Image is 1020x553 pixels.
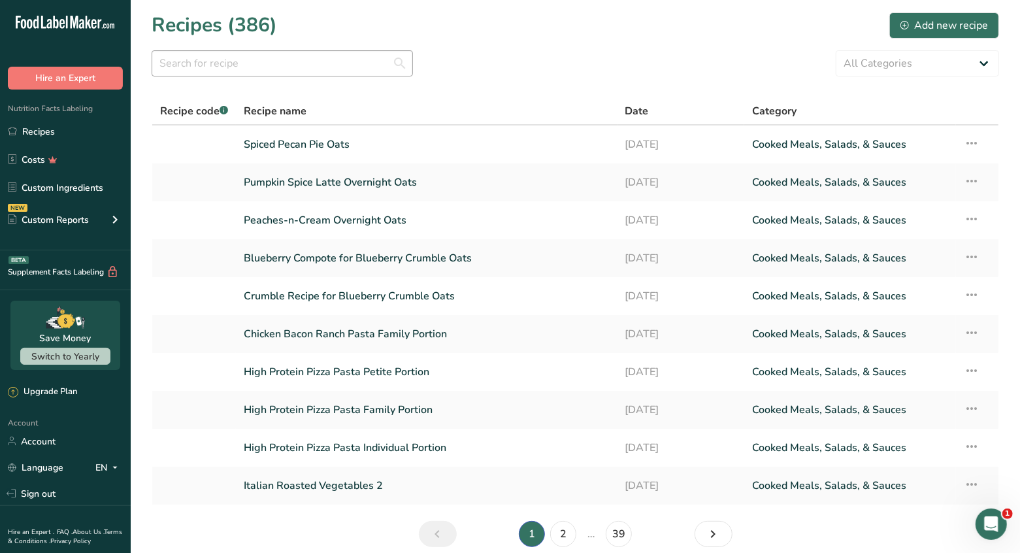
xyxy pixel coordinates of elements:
a: Previous page [419,521,457,547]
input: Search for recipe [152,50,413,76]
a: Spiced Pecan Pie Oats [244,131,609,158]
a: Blueberry Compote for Blueberry Crumble Oats [244,244,609,272]
a: Page 2. [550,521,576,547]
a: Hire an Expert . [8,528,54,537]
a: Cooked Meals, Salads, & Sauces [752,434,948,461]
a: High Protein Pizza Pasta Petite Portion [244,358,609,386]
div: Upgrade Plan [8,386,77,399]
a: Cooked Meals, Salads, & Sauces [752,472,948,499]
span: 1 [1002,509,1013,519]
a: [DATE] [625,434,736,461]
a: Terms & Conditions . [8,528,122,546]
a: High Protein Pizza Pasta Individual Portion [244,434,609,461]
a: Cooked Meals, Salads, & Sauces [752,169,948,196]
a: Crumble Recipe for Blueberry Crumble Oats [244,282,609,310]
div: NEW [8,204,27,212]
span: Recipe code [160,104,228,118]
a: Cooked Meals, Salads, & Sauces [752,282,948,310]
button: Hire an Expert [8,67,123,90]
a: Language [8,456,63,479]
a: Peaches-n-Cream Overnight Oats [244,207,609,234]
a: Cooked Meals, Salads, & Sauces [752,207,948,234]
a: Cooked Meals, Salads, & Sauces [752,358,948,386]
button: Add new recipe [889,12,999,39]
a: High Protein Pizza Pasta Family Portion [244,396,609,424]
span: Date [625,103,649,119]
div: BETA [8,256,29,264]
a: Italian Roasted Vegetables 2 [244,472,609,499]
span: Recipe name [244,103,306,119]
a: [DATE] [625,396,736,424]
a: [DATE] [625,207,736,234]
a: [DATE] [625,472,736,499]
a: Cooked Meals, Salads, & Sauces [752,396,948,424]
a: Chicken Bacon Ranch Pasta Family Portion [244,320,609,348]
iframe: Intercom live chat [976,509,1007,540]
div: Custom Reports [8,213,89,227]
a: Pumpkin Spice Latte Overnight Oats [244,169,609,196]
button: Switch to Yearly [20,348,110,365]
a: [DATE] [625,282,736,310]
span: Switch to Yearly [31,350,99,363]
div: Add new recipe [900,18,988,33]
a: Next page [695,521,732,547]
a: [DATE] [625,244,736,272]
a: Cooked Meals, Salads, & Sauces [752,131,948,158]
a: [DATE] [625,358,736,386]
a: About Us . [73,528,104,537]
h1: Recipes (386) [152,10,277,40]
a: Page 39. [606,521,632,547]
span: Category [752,103,797,119]
a: [DATE] [625,131,736,158]
a: Privacy Policy [50,537,91,546]
a: [DATE] [625,320,736,348]
a: Cooked Meals, Salads, & Sauces [752,320,948,348]
a: [DATE] [625,169,736,196]
div: EN [95,460,123,475]
a: Cooked Meals, Salads, & Sauces [752,244,948,272]
div: Save Money [40,331,91,345]
a: FAQ . [57,528,73,537]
